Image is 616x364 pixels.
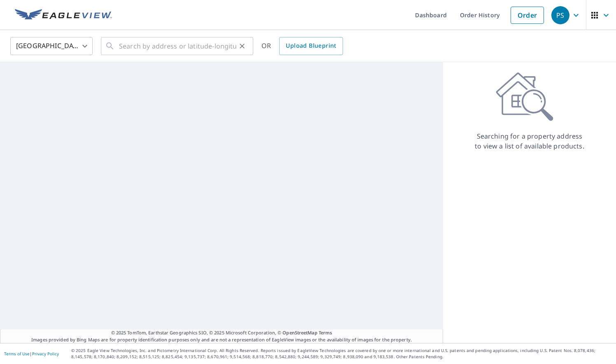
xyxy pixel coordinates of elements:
p: © 2025 Eagle View Technologies, Inc. and Pictometry International Corp. All Rights Reserved. Repo... [71,348,612,360]
span: Upload Blueprint [286,41,336,51]
p: Searching for a property address to view a list of available products. [474,131,585,151]
button: Clear [236,40,248,52]
div: OR [261,37,343,55]
input: Search by address or latitude-longitude [119,35,236,58]
div: PS [551,6,569,24]
p: | [4,351,59,356]
a: Privacy Policy [32,351,59,357]
a: Order [511,7,544,24]
a: OpenStreetMap [282,329,317,336]
span: © 2025 TomTom, Earthstar Geographics SIO, © 2025 Microsoft Corporation, © [111,329,332,336]
a: Terms of Use [4,351,30,357]
a: Upload Blueprint [279,37,343,55]
a: Terms [319,329,332,336]
img: EV Logo [15,9,112,21]
div: [GEOGRAPHIC_DATA] [10,35,93,58]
